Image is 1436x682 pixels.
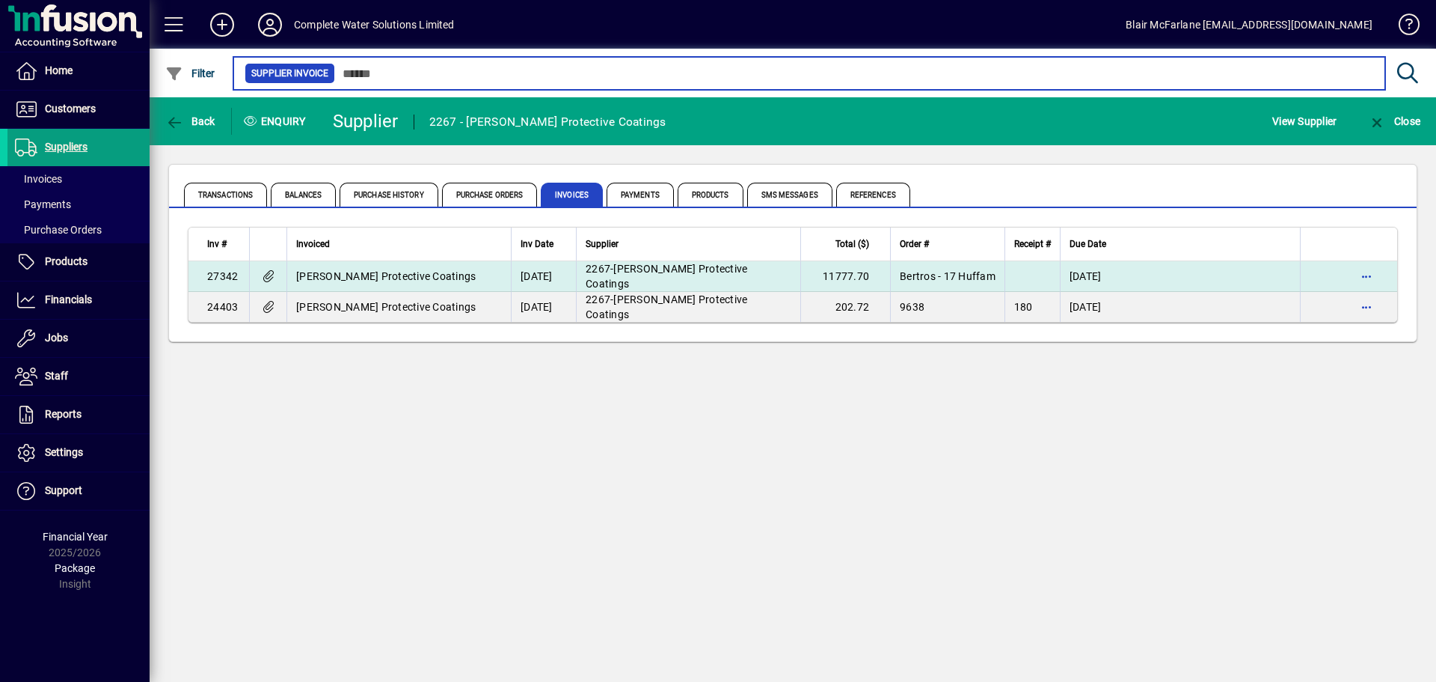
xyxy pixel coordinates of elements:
[7,434,150,472] a: Settings
[45,141,88,153] span: Suppliers
[900,236,929,252] span: Order #
[271,183,336,207] span: Balances
[7,91,150,128] a: Customers
[607,183,674,207] span: Payments
[900,301,924,313] span: 9638
[45,370,68,382] span: Staff
[800,292,890,322] td: 202.72
[15,224,102,236] span: Purchase Orders
[232,109,322,133] div: Enquiry
[586,293,747,320] span: [PERSON_NAME] Protective Coatings
[43,531,108,543] span: Financial Year
[586,263,610,275] span: 2267
[15,173,62,185] span: Invoices
[521,236,567,252] div: Inv Date
[45,255,88,267] span: Products
[207,236,240,252] div: Inv #
[800,261,890,292] td: 11777.70
[1354,264,1378,288] button: More options
[678,183,743,207] span: Products
[1364,108,1424,135] button: Close
[1126,13,1372,37] div: Blair McFarlane [EMAIL_ADDRESS][DOMAIN_NAME]
[576,292,800,322] td: -
[1060,292,1300,322] td: [DATE]
[586,236,619,252] span: Supplier
[296,301,476,313] span: [PERSON_NAME] Protective Coatings
[511,261,576,292] td: [DATE]
[7,396,150,433] a: Reports
[165,115,215,127] span: Back
[184,183,267,207] span: Transactions
[45,446,83,458] span: Settings
[1352,108,1436,135] app-page-header-button: Close enquiry
[162,60,219,87] button: Filter
[1014,236,1051,252] span: Receipt #
[162,108,219,135] button: Back
[45,484,82,496] span: Support
[7,166,150,192] a: Invoices
[835,236,869,252] span: Total ($)
[576,261,800,292] td: -
[45,103,96,115] span: Customers
[429,110,666,134] div: 2267 - [PERSON_NAME] Protective Coatings
[586,236,791,252] div: Supplier
[7,192,150,217] a: Payments
[296,236,330,252] span: Invoiced
[207,270,238,282] span: 27342
[7,358,150,395] a: Staff
[1014,301,1033,313] span: 180
[45,408,82,420] span: Reports
[165,67,215,79] span: Filter
[294,13,455,37] div: Complete Water Solutions Limited
[1272,109,1337,133] span: View Supplier
[900,270,995,282] span: Bertros - 17 Huffam
[150,108,232,135] app-page-header-button: Back
[333,109,399,133] div: Supplier
[1268,108,1340,135] button: View Supplier
[251,66,328,81] span: Supplier Invoice
[246,11,294,38] button: Profile
[541,183,603,207] span: Invoices
[55,562,95,574] span: Package
[1368,115,1420,127] span: Close
[836,183,910,207] span: References
[45,293,92,305] span: Financials
[7,472,150,510] a: Support
[810,236,883,252] div: Total ($)
[586,293,610,305] span: 2267
[340,183,438,207] span: Purchase History
[7,52,150,90] a: Home
[7,217,150,243] a: Purchase Orders
[296,270,476,282] span: [PERSON_NAME] Protective Coatings
[1070,236,1106,252] span: Due Date
[15,198,71,210] span: Payments
[747,183,832,207] span: SMS Messages
[7,320,150,357] a: Jobs
[296,236,502,252] div: Invoiced
[586,263,747,290] span: [PERSON_NAME] Protective Coatings
[45,332,68,344] span: Jobs
[207,301,238,313] span: 24403
[45,64,73,76] span: Home
[207,236,227,252] span: Inv #
[1060,261,1300,292] td: [DATE]
[521,236,553,252] span: Inv Date
[7,243,150,281] a: Products
[1387,3,1417,52] a: Knowledge Base
[198,11,246,38] button: Add
[511,292,576,322] td: [DATE]
[1354,295,1378,319] button: More options
[900,236,995,252] div: Order #
[1070,236,1291,252] div: Due Date
[7,281,150,319] a: Financials
[442,183,538,207] span: Purchase Orders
